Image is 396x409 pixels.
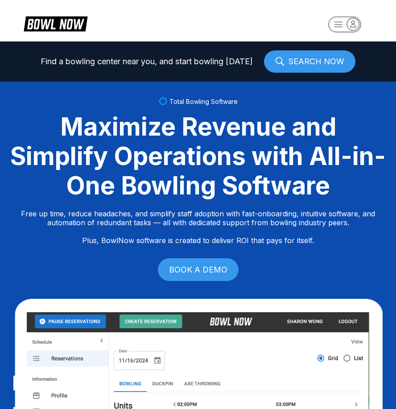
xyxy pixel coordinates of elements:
[264,50,355,73] a: SEARCH NOW
[9,112,387,200] div: Maximize Revenue and Simplify Operations with All-in-One Bowling Software
[169,98,238,105] span: Total Bowling Software
[21,209,375,245] p: Free up time, reduce headaches, and simplify staff adoption with fast-onboarding, intuitive softw...
[158,258,239,281] a: BOOK A DEMO
[41,57,253,66] span: Find a bowling center near you, and start bowling [DATE]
